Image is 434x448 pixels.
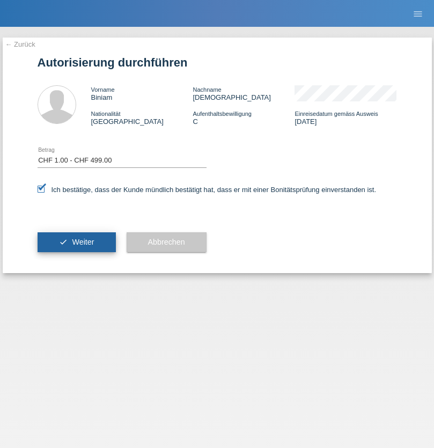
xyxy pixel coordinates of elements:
[413,9,423,19] i: menu
[72,238,94,246] span: Weiter
[38,232,116,253] button: check Weiter
[91,85,193,101] div: Biniam
[193,111,251,117] span: Aufenthaltsbewilligung
[193,86,221,93] span: Nachname
[407,10,429,17] a: menu
[38,56,397,69] h1: Autorisierung durchführen
[148,238,185,246] span: Abbrechen
[127,232,207,253] button: Abbrechen
[193,109,295,126] div: C
[295,111,378,117] span: Einreisedatum gemäss Ausweis
[91,111,121,117] span: Nationalität
[295,109,396,126] div: [DATE]
[91,109,193,126] div: [GEOGRAPHIC_DATA]
[5,40,35,48] a: ← Zurück
[59,238,68,246] i: check
[38,186,377,194] label: Ich bestätige, dass der Kunde mündlich bestätigt hat, dass er mit einer Bonitätsprüfung einversta...
[193,85,295,101] div: [DEMOGRAPHIC_DATA]
[91,86,115,93] span: Vorname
